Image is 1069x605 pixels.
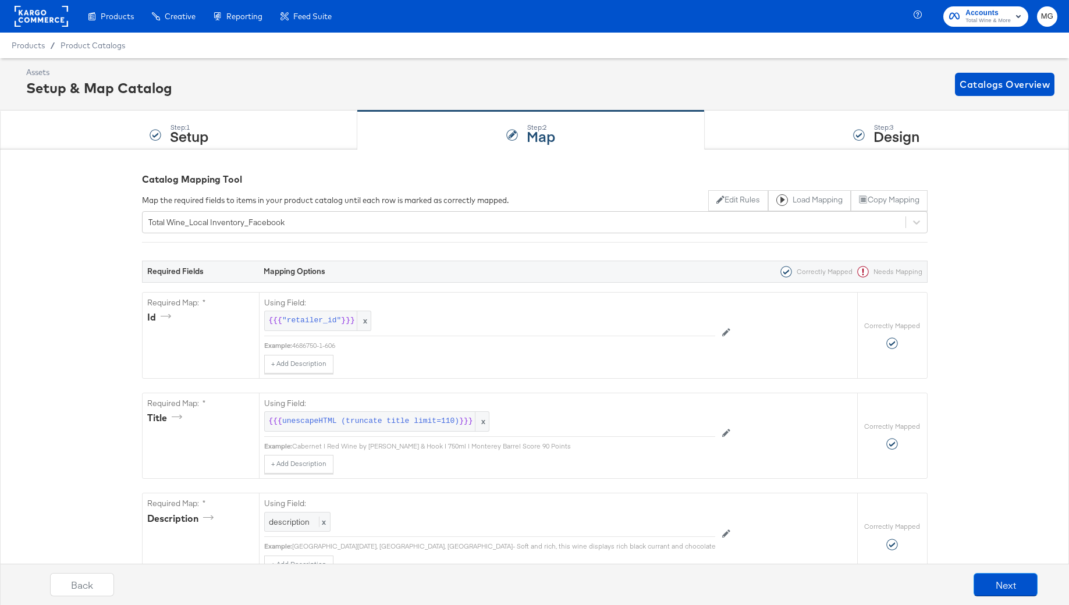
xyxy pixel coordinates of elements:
label: Required Map: * [147,498,254,509]
span: {{{ [269,416,282,427]
label: Required Map: * [147,398,254,409]
span: MG [1042,10,1053,23]
span: Catalogs Overview [960,76,1050,92]
span: Reporting [226,12,262,21]
span: unescapeHTML (truncate title limit=110) [282,416,459,427]
div: Step: 3 [873,123,919,131]
span: Products [12,41,45,50]
button: Load Mapping [768,190,851,211]
button: MG [1037,6,1057,27]
div: Example: [264,542,292,551]
div: Map the required fields to items in your product catalog until each row is marked as correctly ma... [142,195,509,206]
div: Step: 1 [170,123,208,131]
label: Using Field: [264,498,715,509]
strong: Required Fields [147,266,204,276]
strong: Mapping Options [264,266,325,276]
span: description [269,517,310,527]
strong: Map [527,126,555,145]
div: Needs Mapping [853,266,922,277]
div: id [147,311,175,324]
div: Step: 2 [527,123,555,131]
div: Total Wine_Local Inventory_Facebook [148,216,285,227]
span: Products [101,12,134,21]
button: Copy Mapping [851,190,927,211]
div: title [147,411,186,425]
span: "retailer_id" [282,315,341,326]
span: {{{ [269,315,282,326]
div: Cabernet | Red Wine by [PERSON_NAME] & Hook | 750ml | Monterey Barrel Score 90 Points [292,442,715,451]
button: + Add Description [264,455,333,474]
button: + Add Description [264,355,333,373]
label: Using Field: [264,398,715,409]
span: }}} [341,315,354,326]
label: Correctly Mapped [864,321,920,330]
label: Using Field: [264,297,715,308]
span: Total Wine & More [965,16,1011,26]
button: Next [974,573,1038,596]
button: AccountsTotal Wine & More [943,6,1028,27]
label: Correctly Mapped [864,522,920,531]
span: Feed Suite [293,12,332,21]
span: Accounts [965,7,1011,19]
span: Creative [165,12,196,21]
div: Setup & Map Catalog [26,78,172,98]
div: Correctly Mapped [776,266,853,277]
span: x [319,517,326,527]
button: Edit Rules [708,190,768,211]
label: Correctly Mapped [864,422,920,431]
div: description [147,512,218,525]
span: x [475,412,489,431]
button: Back [50,573,114,596]
button: Catalogs Overview [955,73,1054,96]
strong: Design [873,126,919,145]
div: Assets [26,67,172,78]
strong: Setup [170,126,208,145]
span: }}} [459,416,473,427]
label: Required Map: * [147,297,254,308]
div: Example: [264,442,292,451]
span: x [357,311,371,330]
div: 4686750-1-606 [292,341,715,350]
span: / [45,41,61,50]
a: Product Catalogs [61,41,125,50]
div: Catalog Mapping Tool [142,173,928,186]
div: Example: [264,341,292,350]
